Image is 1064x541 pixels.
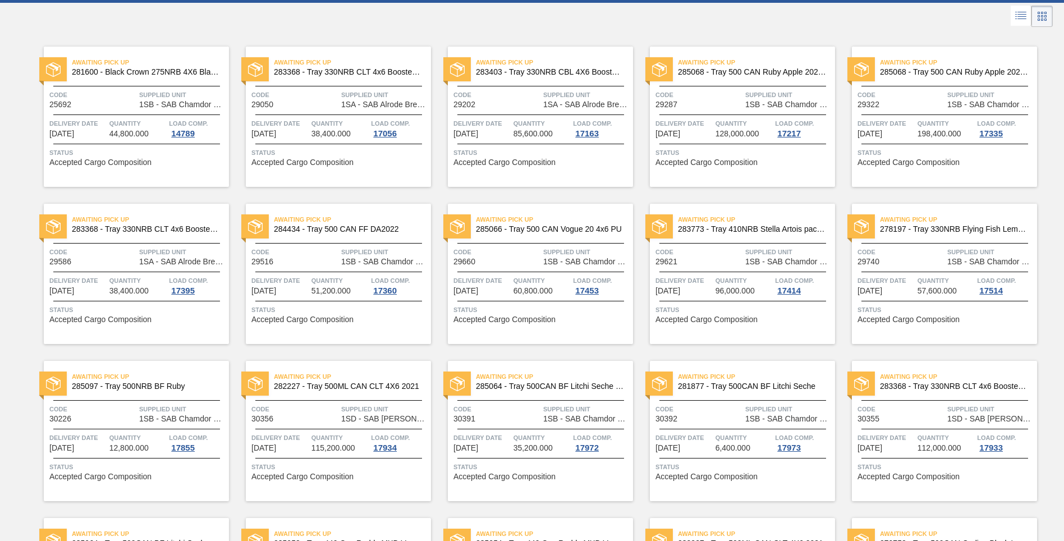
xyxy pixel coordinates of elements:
span: Delivery Date [251,275,309,286]
span: 30391 [453,415,475,423]
span: Status [453,147,630,158]
div: 17360 [371,286,399,295]
a: statusAwaiting Pick Up283368 - Tray 330NRB CLT 4x6 Booster 1 V2Code29586Supplied Unit1SA - SAB Al... [27,204,229,344]
span: 1SB - SAB Chamdor Brewery [947,100,1034,109]
span: 29740 [857,258,879,266]
img: status [854,377,869,391]
span: Supplied Unit [745,246,832,258]
img: status [450,219,465,234]
span: Awaiting Pick Up [72,57,229,68]
span: Status [655,304,832,315]
span: 29621 [655,258,677,266]
span: Load Comp. [573,432,612,443]
span: Delivery Date [453,432,511,443]
span: 1SD - SAB Rosslyn Brewery [947,415,1034,423]
span: Load Comp. [775,275,814,286]
span: 112,000.000 [918,444,961,452]
img: status [652,62,667,77]
span: 38,400.000 [109,287,149,295]
span: 12,800.000 [109,444,149,452]
span: 07/08/2025 [251,287,276,295]
span: Load Comp. [775,118,814,129]
span: Supplied Unit [543,246,630,258]
span: Awaiting Pick Up [476,214,633,225]
span: 285097 - Tray 500NRB BF Ruby [72,382,220,391]
span: 283368 - Tray 330NRB CLT 4x6 Booster 1 V2 [274,68,422,76]
span: Quantity [109,275,167,286]
span: 29202 [453,100,475,109]
span: 51,200.000 [311,287,351,295]
span: Quantity [716,432,773,443]
div: 17056 [371,129,399,138]
span: 06/26/2025 [655,130,680,138]
span: 283403 - Tray 330NRB CBL 4X6 Booster 2 [476,68,624,76]
span: 30392 [655,415,677,423]
span: Code [857,89,944,100]
span: Accepted Cargo Composition [453,158,556,167]
span: Code [857,404,944,415]
span: Accepted Cargo Composition [655,315,758,324]
span: 115,200.000 [311,444,355,452]
a: Load Comp.17217 [775,118,832,138]
span: 285068 - Tray 500 CAN Ruby Apple 2020 4x6 PU [678,68,826,76]
span: Supplied Unit [543,89,630,100]
div: 17217 [775,129,803,138]
span: Delivery Date [453,118,511,129]
span: Awaiting Pick Up [476,528,633,539]
span: Accepted Cargo Composition [655,473,758,481]
span: Load Comp. [573,118,612,129]
a: statusAwaiting Pick Up283403 - Tray 330NRB CBL 4X6 Booster 2Code29202Supplied Unit1SA - SAB Alrod... [431,47,633,187]
span: 44,800.000 [109,130,149,138]
span: Quantity [513,118,571,129]
span: Awaiting Pick Up [880,214,1037,225]
span: Delivery Date [49,432,107,443]
span: Code [251,246,338,258]
a: statusAwaiting Pick Up285064 - Tray 500CAN BF Litchi Seche 4x6 PUCode30391Supplied Unit1SB - SAB ... [431,361,633,501]
span: Delivery Date [655,432,713,443]
a: statusAwaiting Pick Up278197 - Tray 330NRB Flying Fish Lemon (2020)Code29740Supplied Unit1SB - SA... [835,204,1037,344]
span: 29322 [857,100,879,109]
span: Delivery Date [49,118,107,129]
span: 07/02/2025 [857,130,882,138]
img: status [248,377,263,391]
span: Supplied Unit [947,89,1034,100]
span: Awaiting Pick Up [678,528,835,539]
span: Quantity [513,275,571,286]
span: Load Comp. [977,432,1016,443]
span: Awaiting Pick Up [880,57,1037,68]
a: Load Comp.17414 [775,275,832,295]
span: 284434 - Tray 500 CAN FF DA2022 [274,225,422,233]
span: 128,000.000 [716,130,759,138]
img: status [248,62,263,77]
span: 85,600.000 [513,130,553,138]
span: Status [857,304,1034,315]
span: Load Comp. [169,275,208,286]
div: 17934 [371,443,399,452]
span: Status [251,304,428,315]
span: 29287 [655,100,677,109]
span: 285066 - Tray 500 CAN Vogue 20 4x6 PU [476,225,624,233]
span: Status [857,461,1034,473]
span: Awaiting Pick Up [274,214,431,225]
div: 17163 [573,129,601,138]
span: Awaiting Pick Up [880,371,1037,382]
span: 29516 [251,258,273,266]
span: 35,200.000 [513,444,553,452]
span: 1SB - SAB Chamdor Brewery [745,100,832,109]
a: statusAwaiting Pick Up281600 - Black Crown 275NRB 4X6 Blank TrayCode25692Supplied Unit1SB - SAB C... [27,47,229,187]
span: 29050 [251,100,273,109]
span: Code [453,89,540,100]
span: 07/09/2025 [655,287,680,295]
span: Quantity [311,432,369,443]
span: 1SA - SAB Alrode Brewery [543,100,630,109]
span: 01/20/2025 [49,130,74,138]
span: Supplied Unit [341,89,428,100]
a: Load Comp.17933 [977,432,1034,452]
span: Load Comp. [371,432,410,443]
a: Load Comp.17056 [371,118,428,138]
span: 278197 - Tray 330NRB Flying Fish Lemon (2020) [880,225,1028,233]
span: Load Comp. [169,432,208,443]
span: Quantity [513,432,571,443]
div: 17972 [573,443,601,452]
span: Accepted Cargo Composition [857,473,960,481]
